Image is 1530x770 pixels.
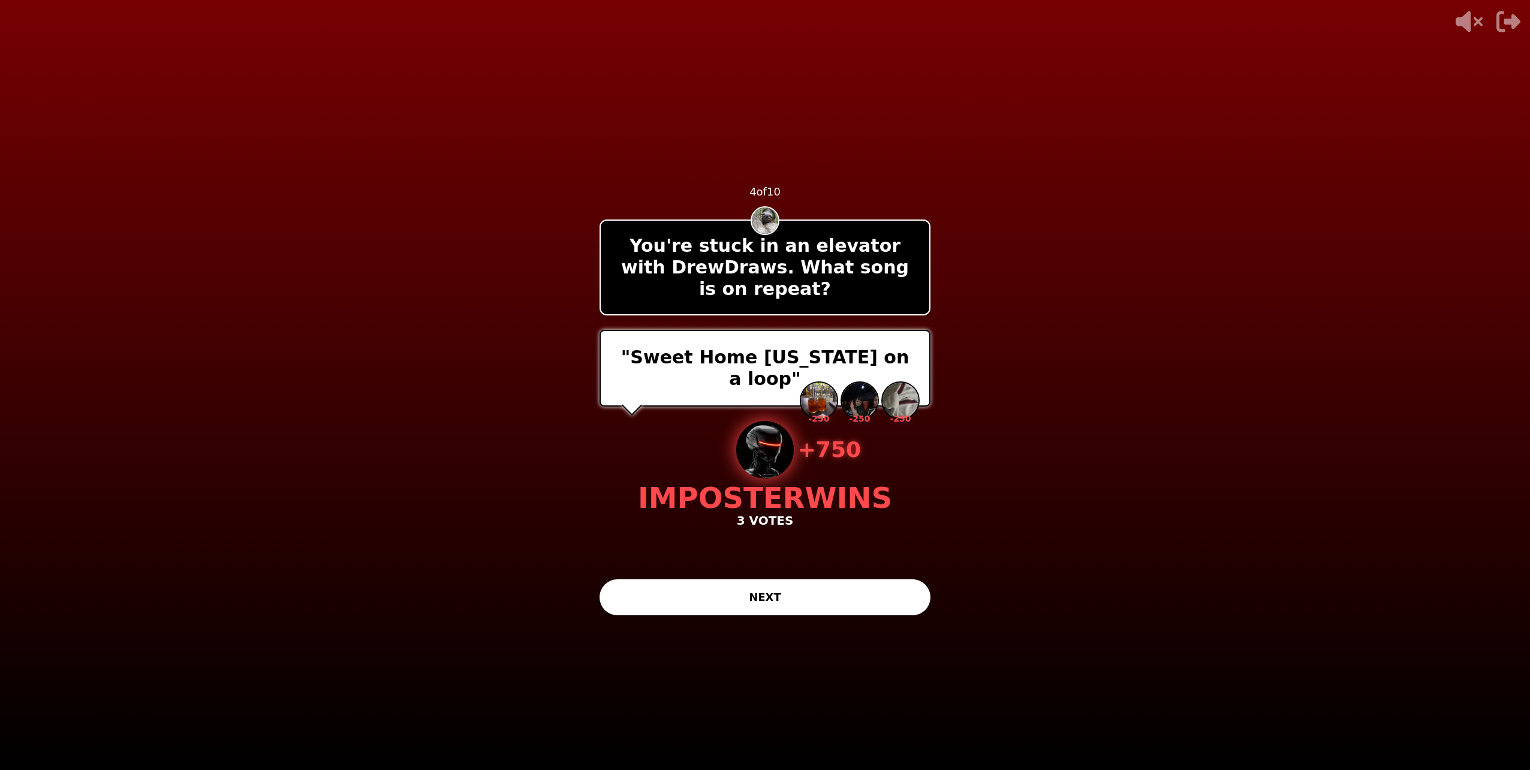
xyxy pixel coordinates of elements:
img: hot seat user profile pic [752,207,778,234]
div: - 250 [890,413,911,425]
p: IMPOSTER WINS [638,483,892,512]
img: Jorge's profile [801,383,837,419]
div: - 250 [808,413,829,425]
p: "Sweet Home [US_STATE] on a loop" [615,347,915,390]
p: 4 of 10 [749,184,781,200]
div: - 250 [849,413,870,425]
p: 3 VOTES [737,512,794,529]
img: result user profile pic [736,421,794,479]
img: Sabih's profile [842,383,878,419]
p: You're stuck in an elevator with DrewDraws. What song is on repeat? [610,235,920,300]
button: NEXT [600,579,930,615]
img: Nathaniel's profile [883,383,918,419]
p: + 750 [798,438,861,462]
